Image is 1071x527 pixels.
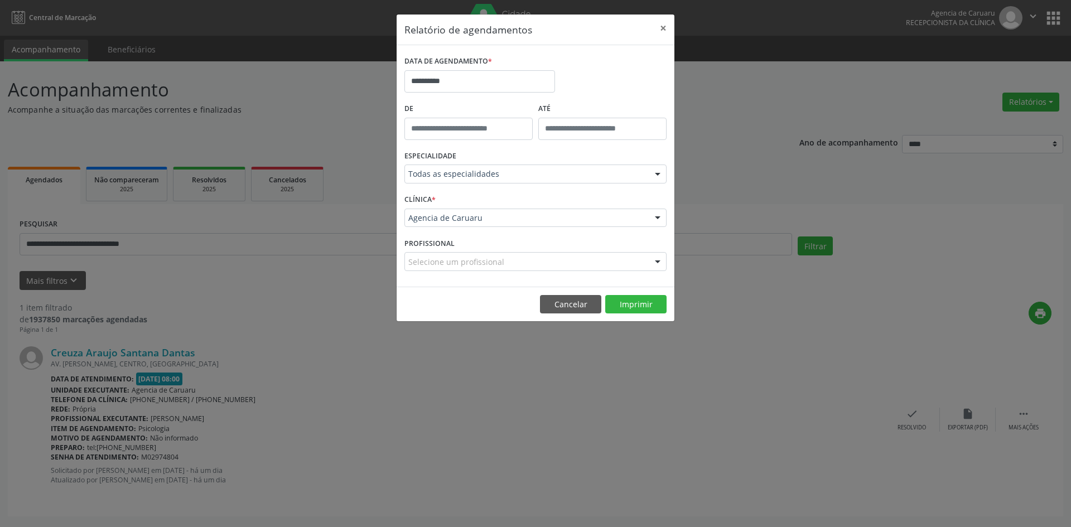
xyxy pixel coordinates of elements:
[540,295,601,314] button: Cancelar
[408,212,644,224] span: Agencia de Caruaru
[605,295,667,314] button: Imprimir
[404,235,455,252] label: PROFISSIONAL
[404,100,533,118] label: De
[408,256,504,268] span: Selecione um profissional
[538,100,667,118] label: ATÉ
[404,191,436,209] label: CLÍNICA
[404,53,492,70] label: DATA DE AGENDAMENTO
[404,22,532,37] h5: Relatório de agendamentos
[408,168,644,180] span: Todas as especialidades
[404,148,456,165] label: ESPECIALIDADE
[652,14,674,42] button: Close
